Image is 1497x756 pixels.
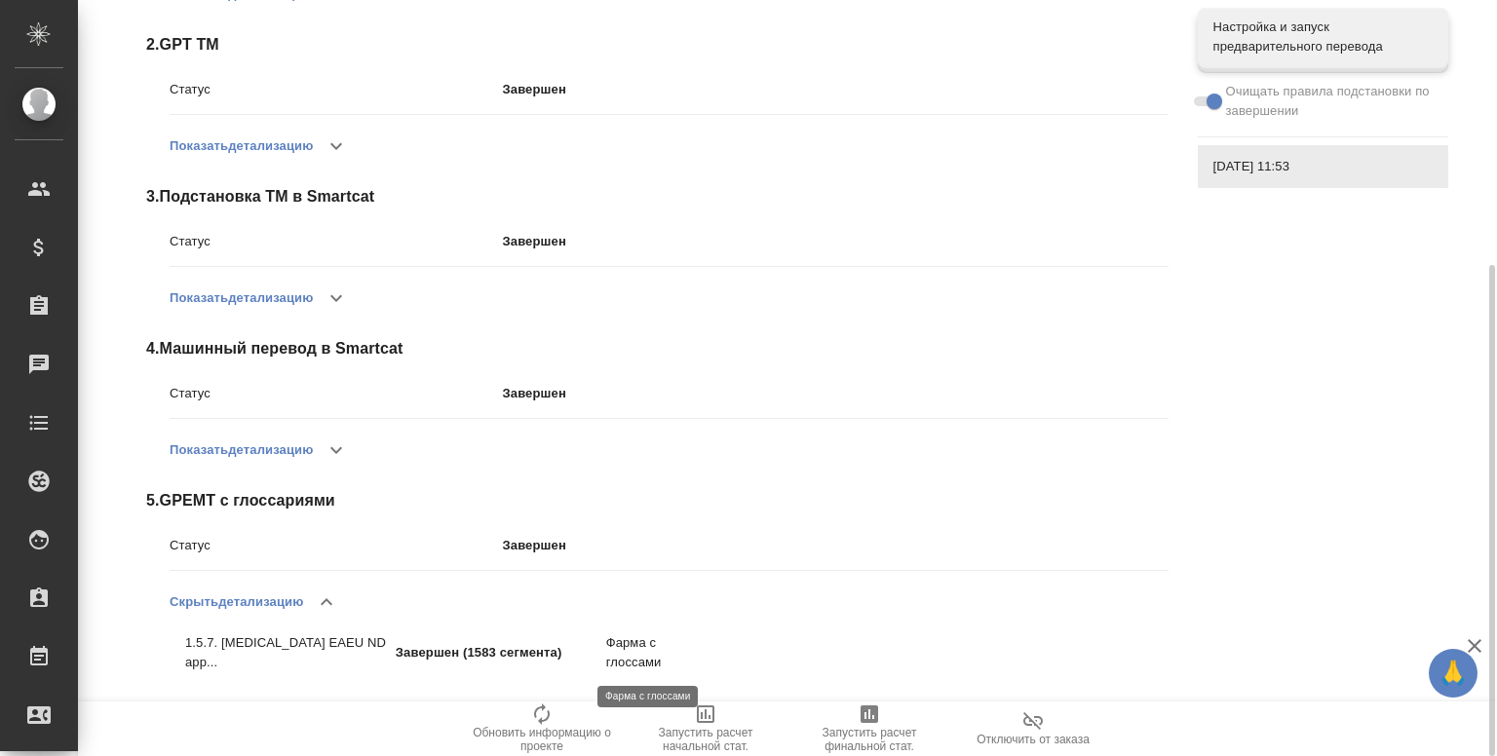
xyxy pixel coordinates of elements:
[170,427,313,473] button: Показатьдетализацию
[1213,157,1433,176] span: [DATE] 11:53
[170,80,503,99] p: Статус
[185,633,396,672] p: 1.5.7. [MEDICAL_DATA] EAEU ND app...
[1429,649,1478,698] button: 🙏
[146,185,1169,208] span: 3 . Подстановка ТМ в Smartcat
[503,536,1169,555] p: Завершен
[170,536,503,555] p: Статус
[503,232,1169,251] p: Завершен
[1437,653,1470,694] span: 🙏
[503,80,1169,99] p: Завершен
[635,726,776,753] span: Запустить расчет начальной стат.
[146,489,1169,512] span: 5 . GPEMT с глоссариями
[170,384,503,403] p: Статус
[977,733,1090,746] span: Отключить от заказа
[170,579,303,625] button: Скрытьдетализацию
[170,232,503,251] p: Статус
[146,337,1169,360] span: 4 . Машинный перевод в Smartcat
[1213,18,1433,57] span: Настройка и запуск предварительного перевода
[146,33,1169,57] span: 2 . GPT TM
[787,701,951,756] button: Запустить расчет финальной стат.
[624,701,787,756] button: Запустить расчет начальной стат.
[1198,145,1448,188] div: [DATE] 11:53
[472,726,612,753] span: Обновить информацию о проекте
[951,701,1115,756] button: Отключить от заказа
[1198,8,1448,66] div: Настройка и запуск предварительного перевода
[503,384,1169,403] p: Завершен
[1226,82,1434,121] span: Очищать правила подстановки по завершении
[170,123,313,170] button: Показатьдетализацию
[170,275,313,321] button: Показатьдетализацию
[396,643,606,662] p: Завершен (1583 сегмента)
[606,633,690,672] p: Фарма с глоссами
[460,701,624,756] button: Обновить информацию о проекте
[799,726,940,753] span: Запустить расчет финальной стат.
